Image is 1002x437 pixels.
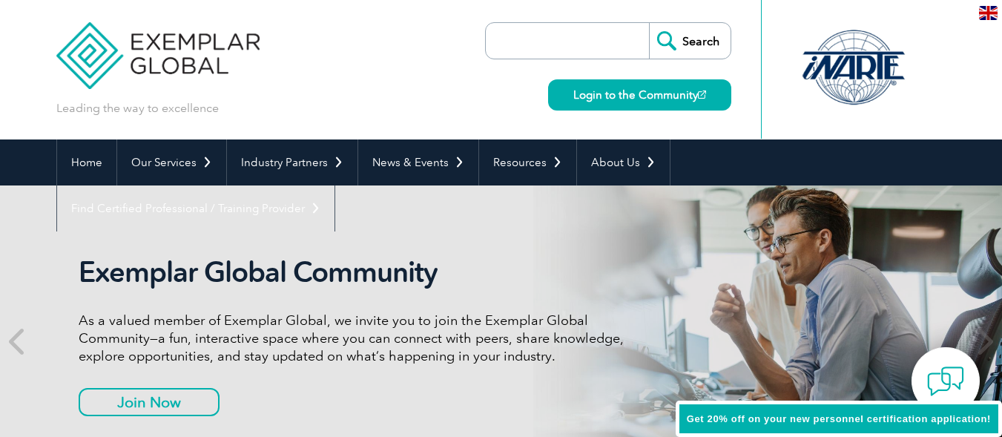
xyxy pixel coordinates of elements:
a: Join Now [79,388,220,416]
a: News & Events [358,139,478,185]
a: Resources [479,139,576,185]
img: contact-chat.png [927,363,964,400]
p: As a valued member of Exemplar Global, we invite you to join the Exemplar Global Community—a fun,... [79,312,635,365]
a: Find Certified Professional / Training Provider [57,185,334,231]
p: Leading the way to excellence [56,100,219,116]
h2: Exemplar Global Community [79,255,635,289]
span: Get 20% off on your new personnel certification application! [687,413,991,424]
a: Industry Partners [227,139,357,185]
a: Our Services [117,139,226,185]
a: Home [57,139,116,185]
img: open_square.png [698,91,706,99]
a: About Us [577,139,670,185]
img: en [979,6,998,20]
input: Search [649,23,731,59]
a: Login to the Community [548,79,731,111]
